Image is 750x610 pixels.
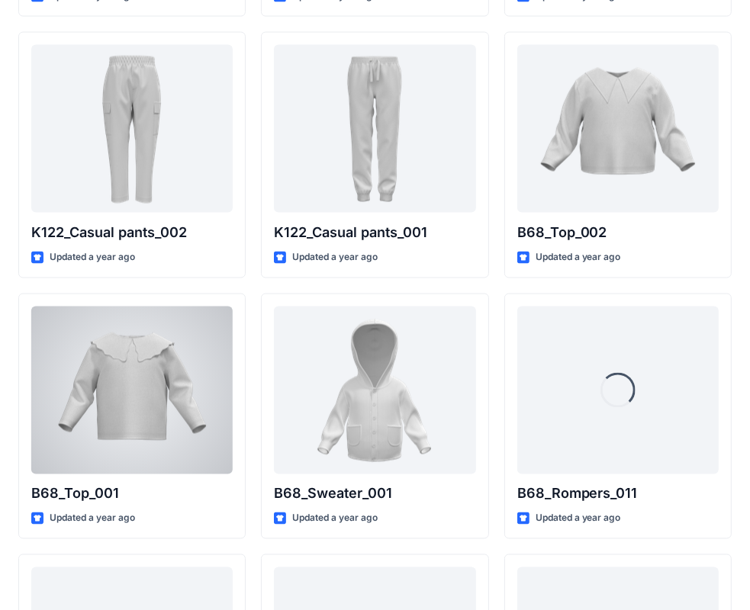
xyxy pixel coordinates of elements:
[31,45,233,213] a: K122_Casual pants_002
[274,222,475,243] p: K122_Casual pants_001
[31,307,233,474] a: B68_Top_001
[517,222,719,243] p: B68_Top_002
[292,511,378,527] p: Updated a year ago
[31,483,233,505] p: B68_Top_001
[31,222,233,243] p: K122_Casual pants_002
[517,45,719,213] a: B68_Top_002
[274,307,475,474] a: B68_Sweater_001
[517,483,719,505] p: B68_Rompers_011
[274,483,475,505] p: B68_Sweater_001
[274,45,475,213] a: K122_Casual pants_001
[50,511,135,527] p: Updated a year ago
[536,511,621,527] p: Updated a year ago
[50,249,135,265] p: Updated a year ago
[292,249,378,265] p: Updated a year ago
[536,249,621,265] p: Updated a year ago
